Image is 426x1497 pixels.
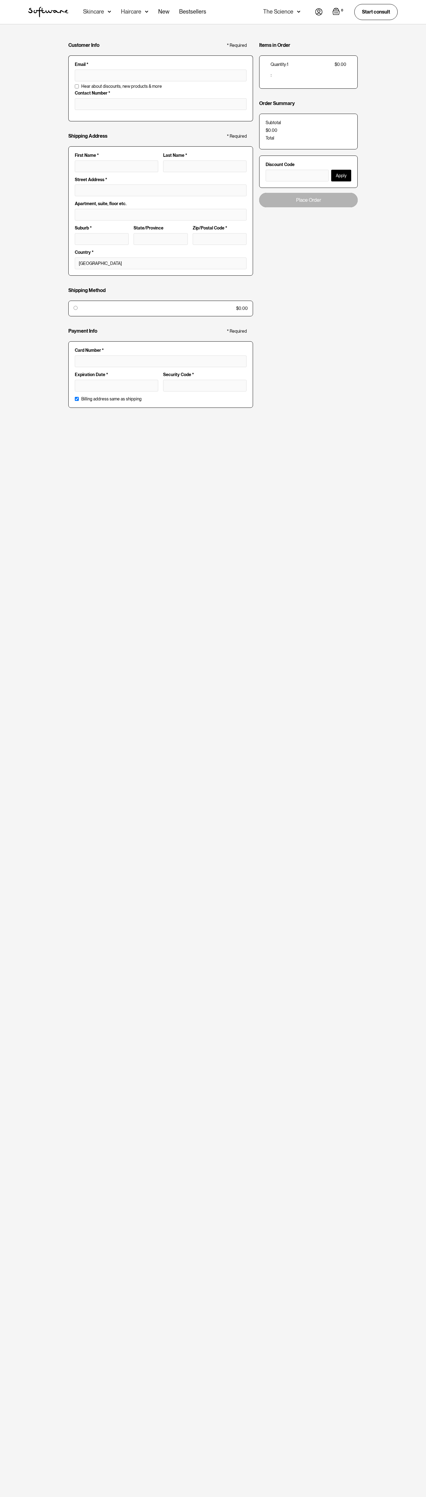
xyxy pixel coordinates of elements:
[287,62,288,67] div: 1
[75,225,129,231] label: Suburb *
[263,9,293,15] div: The Science
[75,177,247,182] label: Street Address *
[68,287,106,293] h4: Shipping Method
[354,4,398,20] a: Start consult
[68,328,97,334] h4: Payment Info
[332,8,344,16] a: Open cart
[331,170,351,181] button: Apply Discount
[81,84,162,89] span: Hear about discounts, new products & more
[28,7,68,17] img: Software Logo
[259,100,295,106] h4: Order Summary
[75,372,158,377] label: Expiration Date *
[193,225,247,231] label: Zip/Postal Code *
[259,42,290,48] h4: Items in Order
[227,134,247,139] div: * Required
[134,225,187,231] label: State/Province
[335,62,346,67] div: $0.00
[340,8,344,13] div: 0
[75,250,247,255] label: Country *
[68,42,99,48] h4: Customer Info
[271,62,287,67] div: Quantity:
[236,306,248,311] div: $0.00
[75,153,158,158] label: First Name *
[75,84,79,88] input: Hear about discounts, new products & more
[297,9,300,15] img: arrow down
[271,71,272,78] span: :
[266,120,281,125] div: Subtotal
[163,153,247,158] label: Last Name *
[163,372,247,377] label: Security Code *
[266,136,274,141] div: Total
[83,9,104,15] div: Skincare
[81,396,142,402] label: Billing address same as shipping
[227,43,247,48] div: * Required
[266,128,277,133] div: $0.00
[108,9,111,15] img: arrow down
[75,62,247,67] label: Email *
[75,91,247,96] label: Contact Number *
[75,201,247,206] label: Apartment, suite, floor etc.
[75,348,247,353] label: Card Number *
[266,162,351,167] label: Discount Code
[145,9,148,15] img: arrow down
[121,9,141,15] div: Haircare
[74,306,78,310] input: $0.00
[227,329,247,334] div: * Required
[68,133,107,139] h4: Shipping Address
